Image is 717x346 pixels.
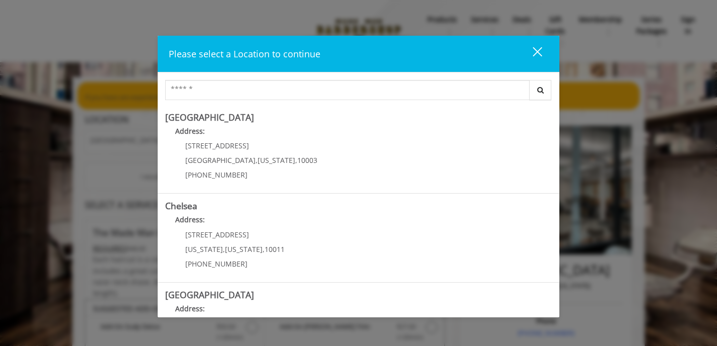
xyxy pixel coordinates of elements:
[165,111,254,123] b: [GEOGRAPHIC_DATA]
[185,259,248,269] span: [PHONE_NUMBER]
[165,289,254,301] b: [GEOGRAPHIC_DATA]
[175,215,205,224] b: Address:
[263,244,265,254] span: ,
[185,230,249,239] span: [STREET_ADDRESS]
[535,86,546,94] i: Search button
[175,126,205,136] b: Address:
[225,244,263,254] span: [US_STATE]
[185,244,223,254] span: [US_STATE]
[521,46,541,61] div: close dialog
[175,304,205,313] b: Address:
[514,43,548,64] button: close dialog
[297,155,317,165] span: 10003
[169,48,320,60] span: Please select a Location to continue
[185,155,256,165] span: [GEOGRAPHIC_DATA]
[295,155,297,165] span: ,
[256,155,258,165] span: ,
[185,141,249,150] span: [STREET_ADDRESS]
[165,80,530,100] input: Search Center
[265,244,285,254] span: 10011
[223,244,225,254] span: ,
[165,80,552,105] div: Center Select
[185,170,248,180] span: [PHONE_NUMBER]
[165,200,197,212] b: Chelsea
[258,155,295,165] span: [US_STATE]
